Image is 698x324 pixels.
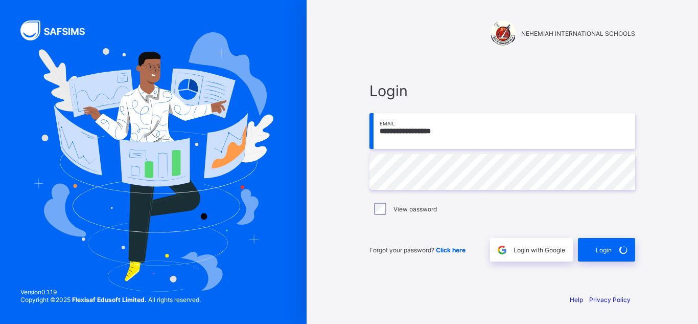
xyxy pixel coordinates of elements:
span: Version 0.1.19 [20,288,201,296]
a: Help [570,296,583,304]
strong: Flexisaf Edusoft Limited. [72,296,147,304]
img: SAFSIMS Logo [20,20,97,40]
a: Privacy Policy [589,296,631,304]
span: Login [369,82,635,100]
label: View password [393,205,437,213]
span: Login [596,246,612,254]
span: NEHEMIAH INTERNATIONAL SCHOOLS [521,30,635,37]
a: Click here [436,246,466,254]
span: Copyright © 2025 All rights reserved. [20,296,201,304]
img: google.396cfc9801f0270233282035f929180a.svg [496,244,508,256]
img: Hero Image [33,32,274,291]
span: Login with Google [514,246,565,254]
span: Forgot your password? [369,246,466,254]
